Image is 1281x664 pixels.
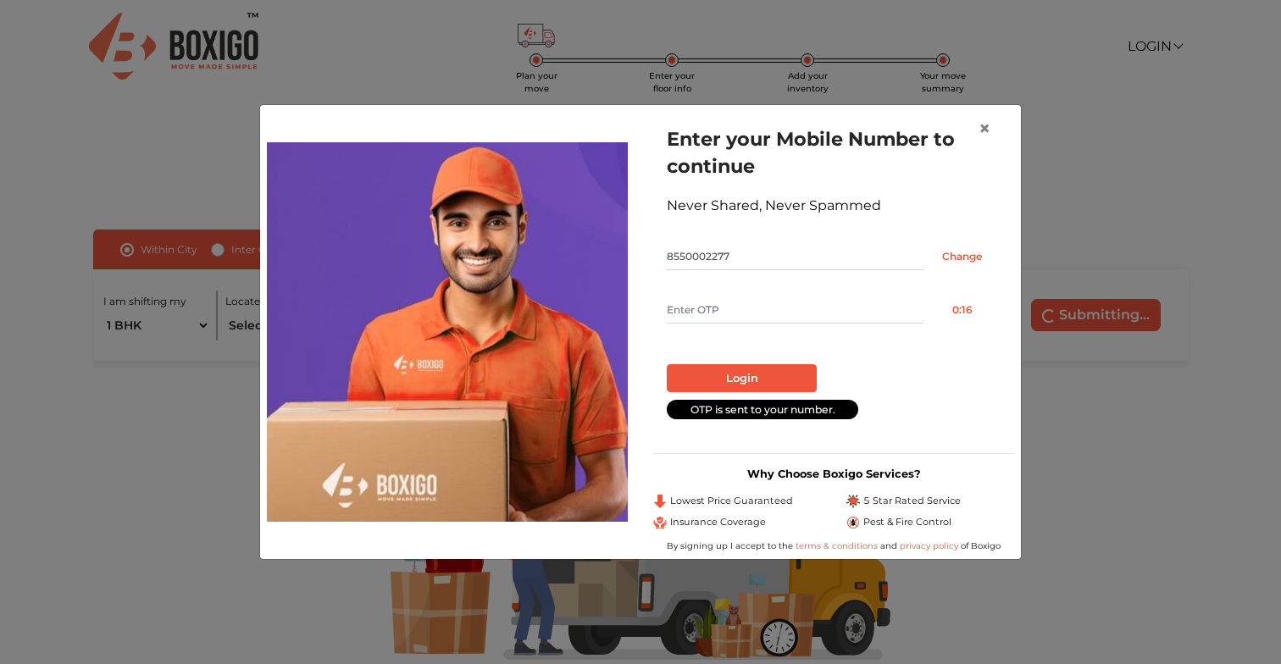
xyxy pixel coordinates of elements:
div: OTP is sent to your number. [667,400,858,419]
button: Close [965,105,1004,152]
span: Lowest Price Guaranteed [670,494,793,508]
a: terms & conditions [796,540,880,551]
button: Login [667,364,817,393]
img: relocation-img [267,142,628,522]
button: 0:16 [923,296,1001,324]
span: Insurance Coverage [670,515,766,529]
span: 5 Star Rated Service [863,494,961,508]
span: × [979,116,990,141]
div: By signing up I accept to the and of Boxigo [653,539,1014,552]
h1: Enter your Mobile Number to continue [667,125,1001,180]
input: Change [923,243,1001,270]
a: privacy policy [897,540,961,551]
div: Never Shared, Never Spammed [667,196,1001,216]
span: Pest & Fire Control [863,515,951,529]
input: Mobile No [667,243,923,270]
h3: Why Choose Boxigo Services? [653,468,1014,480]
input: Enter OTP [667,296,923,324]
